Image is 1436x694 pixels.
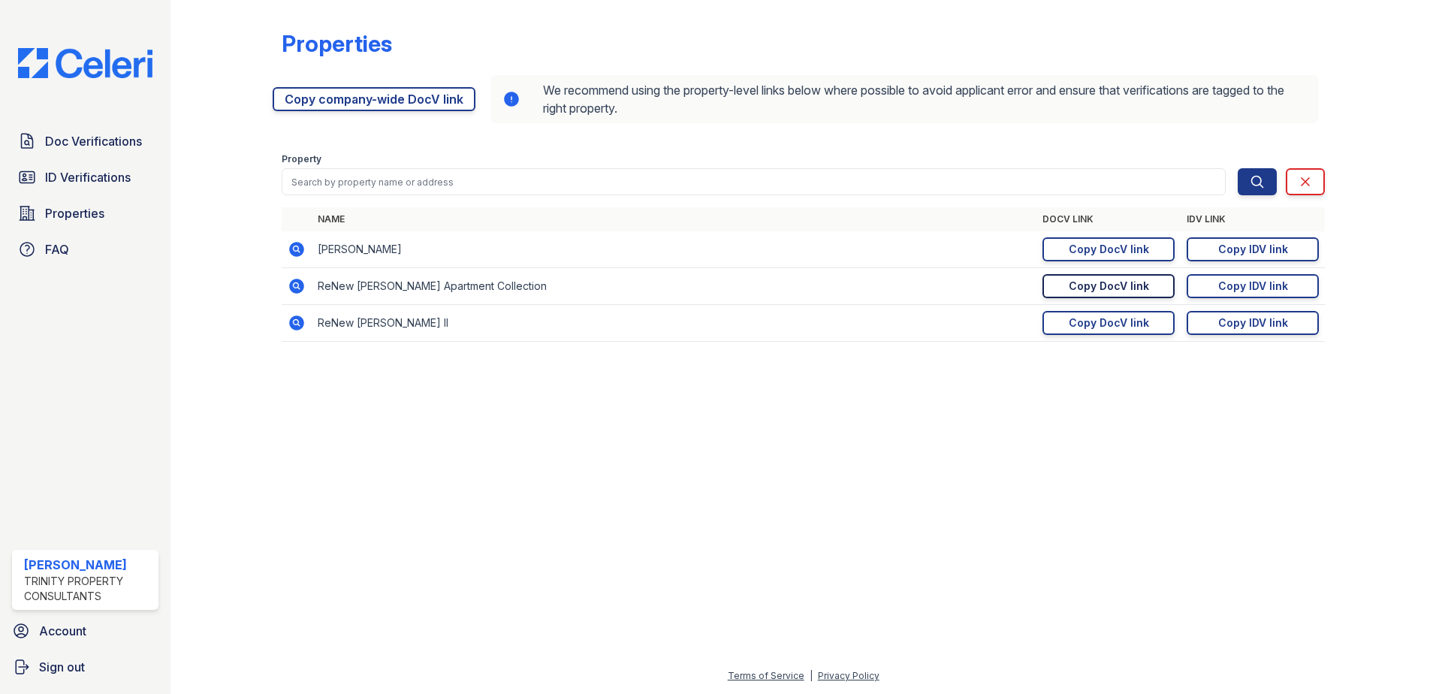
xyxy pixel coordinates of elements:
td: [PERSON_NAME] [312,231,1036,268]
span: Account [39,622,86,640]
div: | [810,670,813,681]
a: FAQ [12,234,158,264]
a: Copy company-wide DocV link [273,87,475,111]
span: FAQ [45,240,69,258]
a: Copy DocV link [1042,311,1175,335]
div: Properties [282,30,392,57]
td: ReNew [PERSON_NAME] II [312,305,1036,342]
label: Property [282,153,321,165]
div: Copy DocV link [1069,279,1149,294]
span: Properties [45,204,104,222]
div: Copy IDV link [1218,242,1288,257]
td: ReNew [PERSON_NAME] Apartment Collection [312,268,1036,305]
div: Trinity Property Consultants [24,574,152,604]
a: Copy DocV link [1042,237,1175,261]
div: Copy IDV link [1218,279,1288,294]
div: Copy DocV link [1069,242,1149,257]
div: [PERSON_NAME] [24,556,152,574]
img: CE_Logo_Blue-a8612792a0a2168367f1c8372b55b34899dd931a85d93a1a3d3e32e68fde9ad4.png [6,48,164,78]
a: Properties [12,198,158,228]
span: ID Verifications [45,168,131,186]
a: Doc Verifications [12,126,158,156]
span: Sign out [39,658,85,676]
th: Name [312,207,1036,231]
div: Copy IDV link [1218,315,1288,330]
div: We recommend using the property-level links below where possible to avoid applicant error and ens... [490,75,1319,123]
span: Doc Verifications [45,132,142,150]
a: Copy IDV link [1187,237,1319,261]
a: Copy IDV link [1187,274,1319,298]
div: Copy DocV link [1069,315,1149,330]
a: Copy IDV link [1187,311,1319,335]
a: ID Verifications [12,162,158,192]
a: Account [6,616,164,646]
a: Terms of Service [728,670,804,681]
a: Sign out [6,652,164,682]
input: Search by property name or address [282,168,1226,195]
th: DocV Link [1036,207,1181,231]
th: IDV Link [1181,207,1325,231]
a: Privacy Policy [818,670,879,681]
a: Copy DocV link [1042,274,1175,298]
